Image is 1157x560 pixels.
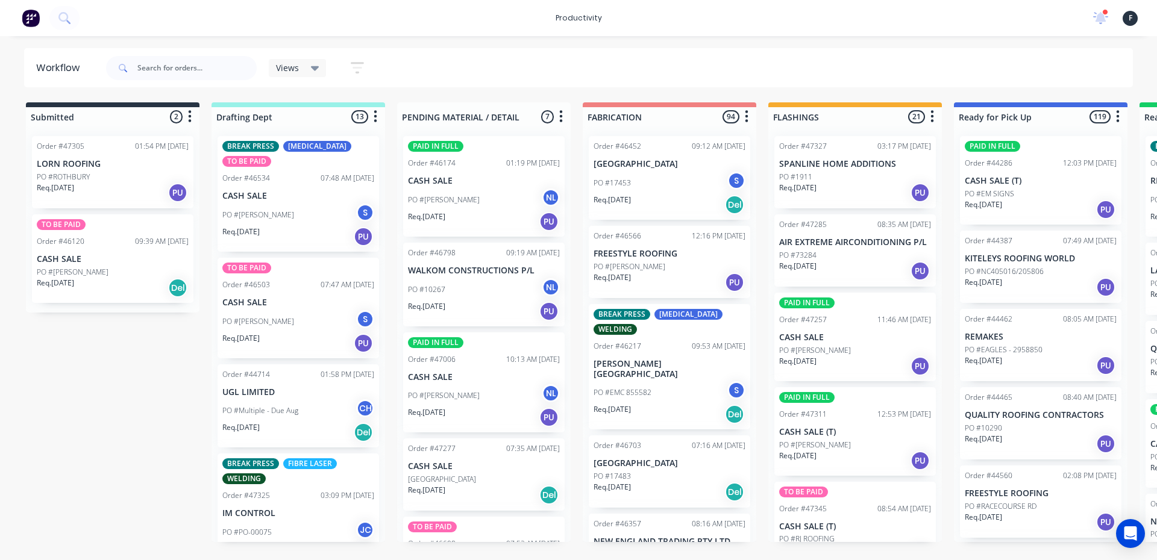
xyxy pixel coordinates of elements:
[1096,200,1115,219] div: PU
[594,159,745,169] p: [GEOGRAPHIC_DATA]
[779,487,828,497] div: TO BE PAID
[37,278,74,288] p: Req. [DATE]
[779,159,931,169] p: SPANLINE HOME ADDITIONS
[965,355,1002,366] p: Req. [DATE]
[589,136,750,220] div: Order #4645209:12 AM [DATE][GEOGRAPHIC_DATA]PO #17453SReq.[DATE]Del
[779,297,835,308] div: PAID IN FULL
[877,141,931,152] div: 03:17 PM [DATE]
[1096,512,1115,532] div: PU
[877,409,931,420] div: 12:53 PM [DATE]
[1063,158,1117,169] div: 12:03 PM [DATE]
[877,219,931,230] div: 08:35 AM [DATE]
[779,440,851,450] p: PO #[PERSON_NAME]
[965,141,1020,152] div: PAID IN FULL
[594,387,651,398] p: PO #EMC 855582
[779,450,817,461] p: Req. [DATE]
[408,461,560,471] p: CASH SALE
[135,236,189,247] div: 09:39 AM [DATE]
[594,141,641,152] div: Order #46452
[408,485,445,496] p: Req. [DATE]
[222,333,260,344] p: Req. [DATE]
[779,409,827,420] div: Order #47311
[779,237,931,247] p: AIR EXTREME AIRCONDITIONING P/L
[779,261,817,272] p: Req. [DATE]
[354,227,373,246] div: PU
[408,266,560,276] p: WALKOM CONSTRUCTIONS P/L
[960,136,1121,225] div: PAID IN FULLOrder #4428612:03 PM [DATE]CASH SALE (T)PO #EM SIGNSReq.[DATE]PU
[965,254,1117,264] p: KITELEYS ROOFING WORLD
[222,508,374,518] p: IM CONTROL
[692,518,745,529] div: 08:16 AM [DATE]
[965,344,1043,355] p: PO #EAGLES - 2958850
[774,293,936,381] div: PAID IN FULLOrder #4725711:46 AM [DATE]CASH SALEPO #[PERSON_NAME]Req.[DATE]PU
[168,278,187,297] div: Del
[168,183,187,202] div: PU
[779,219,827,230] div: Order #47285
[403,136,565,237] div: PAID IN FULLOrder #4617401:19 PM [DATE]CASH SALEPO #[PERSON_NAME]NLReq.[DATE]PU
[539,212,559,231] div: PU
[965,332,1117,342] p: REMAKES
[877,503,931,514] div: 08:54 AM [DATE]
[356,399,374,417] div: CH
[321,279,374,290] div: 07:47 AM [DATE]
[1063,235,1117,246] div: 07:49 AM [DATE]
[408,407,445,418] p: Req. [DATE]
[506,354,560,365] div: 10:13 AM [DATE]
[960,309,1121,381] div: Order #4446208:05 AM [DATE]REMAKESPO #EAGLES - 2958850Req.[DATE]PU
[960,387,1121,459] div: Order #4446508:40 AM [DATE]QUALITY ROOFING CONTRACTORSPO #10290Req.[DATE]PU
[135,141,189,152] div: 01:54 PM [DATE]
[725,405,744,424] div: Del
[779,172,812,182] p: PO #1911
[222,316,294,327] p: PO #[PERSON_NAME]
[774,136,936,208] div: Order #4732703:17 PM [DATE]SPANLINE HOME ADDITIONSPO #1911Req.[DATE]PU
[222,405,298,416] p: PO #Multiple - Due Aug
[37,267,108,278] p: PO #[PERSON_NAME]
[692,440,745,451] div: 07:16 AM [DATE]
[37,159,189,169] p: LORN ROOFING
[1129,13,1132,23] span: F
[594,341,641,352] div: Order #46217
[32,136,193,208] div: Order #4730501:54 PM [DATE]LORN ROOFINGPO #ROTHBURYReq.[DATE]PU
[589,435,750,508] div: Order #4670307:16 AM [DATE][GEOGRAPHIC_DATA]PO #17483Req.[DATE]Del
[594,261,665,272] p: PO #[PERSON_NAME]
[506,247,560,258] div: 09:19 AM [DATE]
[911,451,930,470] div: PU
[36,61,86,75] div: Workflow
[137,56,257,80] input: Search for orders...
[594,471,631,482] p: PO #17483
[506,538,560,549] div: 07:52 AM [DATE]
[960,231,1121,303] div: Order #4438707:49 AM [DATE]KITELEYS ROOFING WORLDPO #NC405016/205806Req.[DATE]PU
[779,250,817,261] p: PO #73284
[550,9,608,27] div: productivity
[403,332,565,433] div: PAID IN FULLOrder #4700610:13 AM [DATE]CASH SALEPO #[PERSON_NAME]NLReq.[DATE]PU
[779,182,817,193] p: Req. [DATE]
[654,309,723,320] div: [MEDICAL_DATA]
[692,341,745,352] div: 09:53 AM [DATE]
[965,470,1012,481] div: Order #44560
[725,482,744,502] div: Del
[222,369,270,380] div: Order #44714
[779,314,827,325] div: Order #47257
[965,501,1036,512] p: PO #RACECOURSE RD
[594,178,631,188] p: PO #17453
[692,141,745,152] div: 09:12 AM [DATE]
[594,518,641,529] div: Order #46357
[594,404,631,415] p: Req. [DATE]
[222,141,279,152] div: BREAK PRESS
[222,527,272,538] p: PO #PO-00075
[408,337,463,348] div: PAID IN FULL
[222,226,260,237] p: Req. [DATE]
[37,141,84,152] div: Order #47305
[542,278,560,296] div: NL
[911,183,930,202] div: PU
[965,512,1002,523] p: Req. [DATE]
[408,194,480,205] p: PO #[PERSON_NAME]
[506,443,560,454] div: 07:35 AM [DATE]
[37,219,86,230] div: TO BE PAID
[321,173,374,184] div: 07:48 AM [DATE]
[589,226,750,298] div: Order #4656612:16 PM [DATE]FREESTYLE ROOFINGPO #[PERSON_NAME]Req.[DATE]PU
[1063,314,1117,325] div: 08:05 AM [DATE]
[965,423,1002,434] p: PO #10290
[965,266,1044,277] p: PO #NC405016/205806
[725,195,744,214] div: Del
